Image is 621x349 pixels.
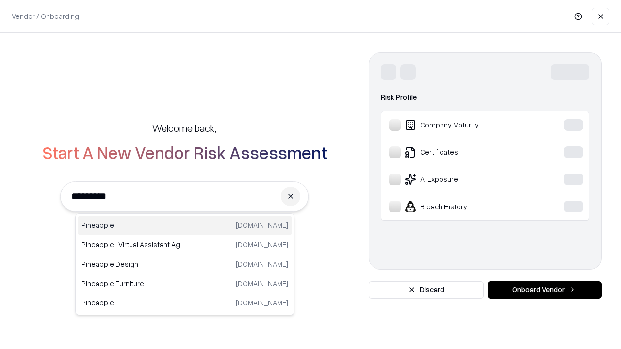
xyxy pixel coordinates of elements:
[389,174,534,185] div: AI Exposure
[389,119,534,131] div: Company Maturity
[82,239,185,250] p: Pineapple | Virtual Assistant Agency
[236,259,288,269] p: [DOMAIN_NAME]
[82,278,185,288] p: Pineapple Furniture
[389,201,534,212] div: Breach History
[42,143,327,162] h2: Start A New Vendor Risk Assessment
[236,239,288,250] p: [DOMAIN_NAME]
[82,259,185,269] p: Pineapple Design
[152,121,216,135] h5: Welcome back,
[82,298,185,308] p: Pineapple
[369,281,484,299] button: Discard
[236,220,288,230] p: [DOMAIN_NAME]
[488,281,602,299] button: Onboard Vendor
[82,220,185,230] p: Pineapple
[75,213,294,315] div: Suggestions
[381,92,589,103] div: Risk Profile
[236,278,288,288] p: [DOMAIN_NAME]
[12,11,79,21] p: Vendor / Onboarding
[236,298,288,308] p: [DOMAIN_NAME]
[389,146,534,158] div: Certificates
